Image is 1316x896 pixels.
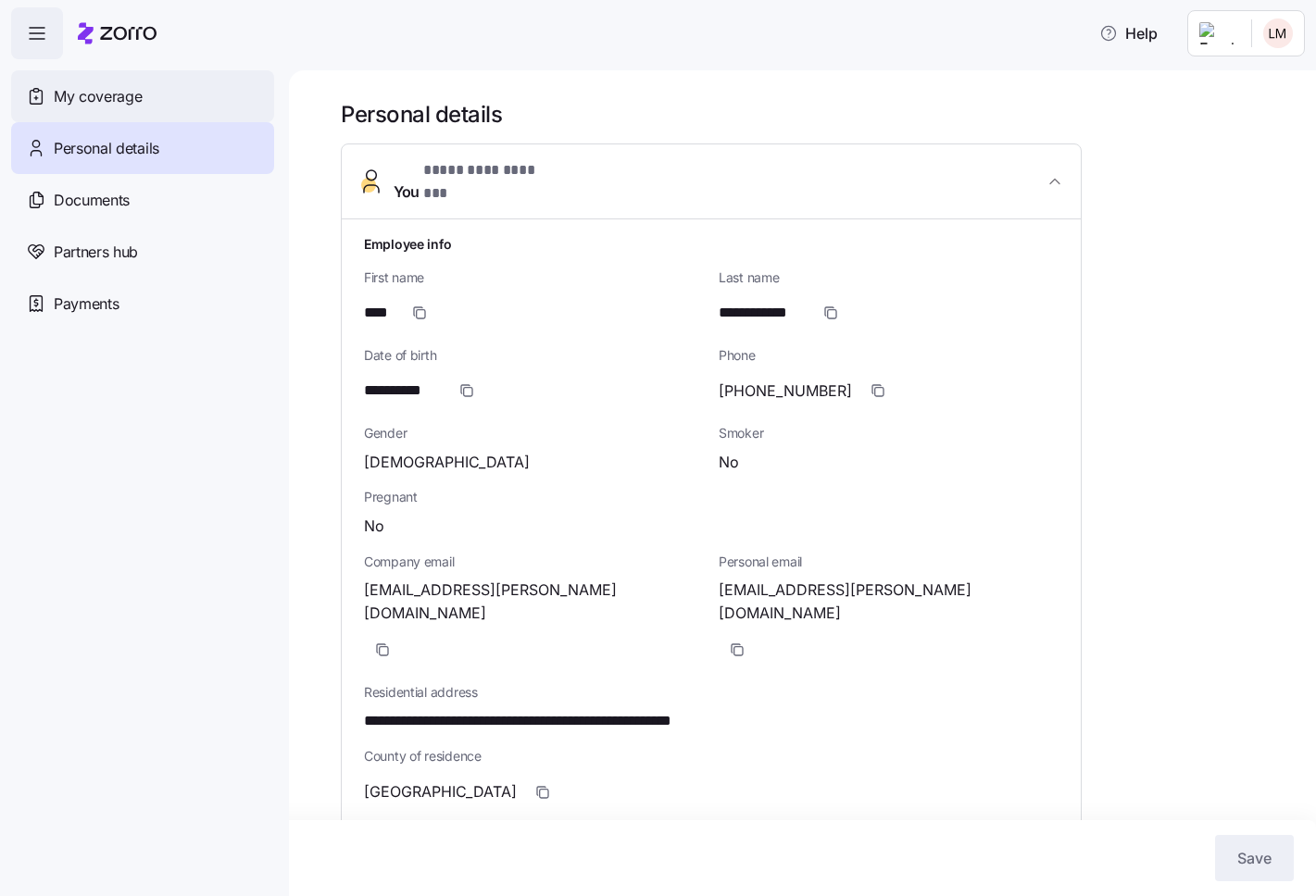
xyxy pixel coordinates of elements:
a: Personal details [11,122,274,174]
span: [GEOGRAPHIC_DATA] [364,780,517,803]
span: [EMAIL_ADDRESS][PERSON_NAME][DOMAIN_NAME] [719,579,1059,625]
button: Save [1215,835,1294,881]
span: No [364,515,384,538]
span: Personal email [719,553,1059,571]
a: Partners hub [11,226,274,278]
a: Documents [11,174,274,226]
span: [PHONE_NUMBER] [719,380,852,403]
img: Employer logo [1199,22,1236,44]
span: Documents [54,189,130,212]
button: Help [1084,15,1172,52]
span: My coverage [54,85,142,108]
span: Date of birth [364,346,704,365]
span: Personal details [54,137,159,160]
span: Save [1237,847,1272,869]
span: You [394,159,548,204]
span: Residential address [364,683,1059,702]
a: Payments [11,278,274,330]
h1: Personal details [341,100,1290,129]
span: Phone [719,346,1059,365]
span: Smoker [719,424,1059,442]
span: Partners hub [54,241,138,264]
span: Gender [364,424,704,442]
span: County of residence [364,747,1059,765]
span: First name [364,268,704,287]
a: My coverage [11,70,274,122]
span: [DEMOGRAPHIC_DATA] [364,451,530,474]
span: Payments [54,292,119,316]
span: [EMAIL_ADDRESS][PERSON_NAME][DOMAIN_NAME] [364,579,704,625]
span: No [719,451,739,474]
h1: Employee info [364,234,1059,254]
span: Pregnant [364,488,1059,506]
span: Last name [719,268,1059,287]
span: Company email [364,553,704,571]
span: Help [1099,22,1158,44]
img: 3e6f9c6ccca0a4d12f3f96deaf996304 [1263,19,1293,48]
